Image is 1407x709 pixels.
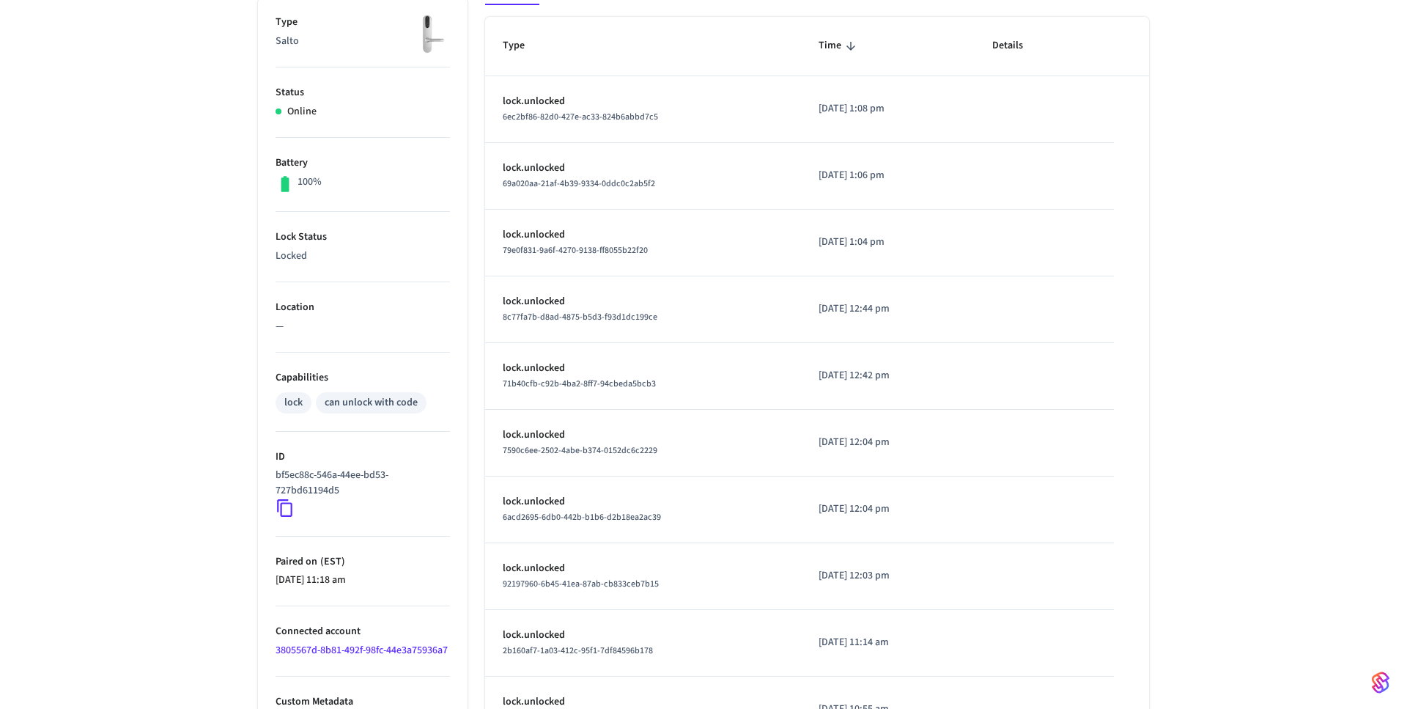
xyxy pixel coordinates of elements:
[276,554,450,570] p: Paired on
[819,235,957,250] p: [DATE] 1:04 pm
[503,311,657,323] span: 8c77fa7b-d8ad-4875-b5d3-f93d1dc199ce
[413,15,450,54] img: salto_escutcheon
[819,168,957,183] p: [DATE] 1:06 pm
[276,34,450,49] p: Salto
[819,101,957,117] p: [DATE] 1:08 pm
[287,104,317,120] p: Online
[276,573,450,588] p: [DATE] 11:18 am
[276,249,450,264] p: Locked
[503,34,544,57] span: Type
[276,229,450,245] p: Lock Status
[503,378,656,390] span: 71b40cfb-c92b-4ba2-8ff7-94cbeda5bcb3
[276,319,450,334] p: —
[503,177,655,190] span: 69a020aa-21af-4b39-9334-0ddc0c2ab5f2
[276,449,450,465] p: ID
[503,561,783,576] p: lock.unlocked
[819,301,957,317] p: [DATE] 12:44 pm
[819,435,957,450] p: [DATE] 12:04 pm
[503,427,783,443] p: lock.unlocked
[992,34,1042,57] span: Details
[503,227,783,243] p: lock.unlocked
[503,361,783,376] p: lock.unlocked
[503,494,783,510] p: lock.unlocked
[284,395,303,411] div: lock
[1372,671,1389,694] img: SeamLogoGradient.69752ec5.svg
[276,370,450,386] p: Capabilities
[819,635,957,650] p: [DATE] 11:14 am
[503,628,783,643] p: lock.unlocked
[503,244,648,257] span: 79e0f831-9a6f-4270-9138-ff8055b22f20
[503,644,653,657] span: 2b160af7-1a03-412c-95f1-7df84596b178
[276,85,450,100] p: Status
[819,34,860,57] span: Time
[276,155,450,171] p: Battery
[276,643,448,658] a: 3805567d-8b81-492f-98fc-44e3a75936a7
[819,368,957,383] p: [DATE] 12:42 pm
[276,15,450,30] p: Type
[503,444,657,457] span: 7590c6ee-2502-4abe-b374-0152dc6c2229
[325,395,418,411] div: can unlock with code
[317,554,345,569] span: ( EST )
[276,624,450,639] p: Connected account
[503,294,783,309] p: lock.unlocked
[276,300,450,315] p: Location
[503,161,783,176] p: lock.unlocked
[819,502,957,517] p: [DATE] 12:04 pm
[503,578,659,590] span: 92197960-6b45-41ea-87ab-cb833ceb7b15
[503,94,783,109] p: lock.unlocked
[503,111,658,123] span: 6ec2bf86-82d0-427e-ac33-824b6abbd7c5
[503,511,661,524] span: 6acd2695-6db0-442b-b1b6-d2b18ea2ac39
[298,175,322,190] p: 100%
[276,468,444,499] p: bf5ec88c-546a-44ee-bd53-727bd61194d5
[819,568,957,584] p: [DATE] 12:03 pm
